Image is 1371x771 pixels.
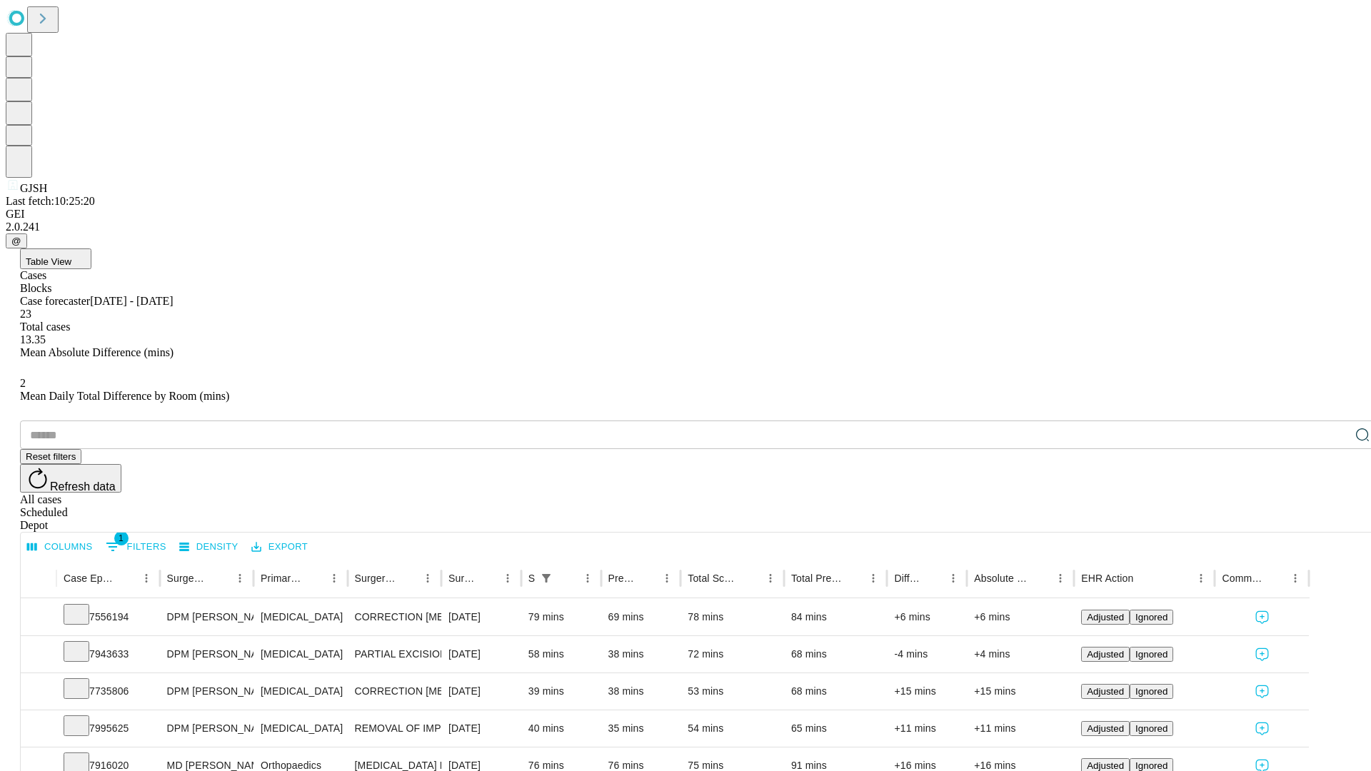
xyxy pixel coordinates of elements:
[28,680,49,705] button: Expand
[324,568,344,588] button: Menu
[894,710,960,747] div: +11 mins
[657,568,677,588] button: Menu
[1081,721,1130,736] button: Adjusted
[1130,684,1173,699] button: Ignored
[1285,568,1305,588] button: Menu
[974,636,1067,672] div: +4 mins
[760,568,780,588] button: Menu
[740,568,760,588] button: Sort
[1030,568,1050,588] button: Sort
[608,599,674,635] div: 69 mins
[536,568,556,588] div: 1 active filter
[498,568,518,588] button: Menu
[6,208,1365,221] div: GEI
[355,710,434,747] div: REMOVAL OF IMPLANT DEEP
[1081,573,1133,584] div: EHR Action
[28,642,49,667] button: Expand
[1087,686,1124,697] span: Adjusted
[974,673,1067,710] div: +15 mins
[20,390,229,402] span: Mean Daily Total Difference by Room (mins)
[578,568,598,588] button: Menu
[167,573,209,584] div: Surgeon Name
[894,573,922,584] div: Difference
[167,673,246,710] div: DPM [PERSON_NAME] [PERSON_NAME]
[943,568,963,588] button: Menu
[974,599,1067,635] div: +6 mins
[64,710,153,747] div: 7995625
[28,605,49,630] button: Expand
[448,710,514,747] div: [DATE]
[528,673,594,710] div: 39 mins
[248,536,311,558] button: Export
[1050,568,1070,588] button: Menu
[791,599,880,635] div: 84 mins
[791,573,843,584] div: Total Predicted Duration
[558,568,578,588] button: Sort
[20,182,47,194] span: GJSH
[26,451,76,462] span: Reset filters
[536,568,556,588] button: Show filters
[528,599,594,635] div: 79 mins
[608,710,674,747] div: 35 mins
[398,568,418,588] button: Sort
[894,599,960,635] div: +6 mins
[210,568,230,588] button: Sort
[230,568,250,588] button: Menu
[20,308,31,320] span: 23
[64,599,153,635] div: 7556194
[20,449,81,464] button: Reset filters
[261,573,302,584] div: Primary Service
[26,256,71,267] span: Table View
[261,710,340,747] div: [MEDICAL_DATA]
[1135,612,1167,623] span: Ignored
[20,248,91,269] button: Table View
[974,710,1067,747] div: +11 mins
[688,710,777,747] div: 54 mins
[261,599,340,635] div: [MEDICAL_DATA]
[20,346,174,358] span: Mean Absolute Difference (mins)
[1087,612,1124,623] span: Adjusted
[528,710,594,747] div: 40 mins
[843,568,863,588] button: Sort
[20,377,26,389] span: 2
[448,599,514,635] div: [DATE]
[1081,647,1130,662] button: Adjusted
[1135,649,1167,660] span: Ignored
[167,710,246,747] div: DPM [PERSON_NAME] [PERSON_NAME]
[1135,568,1155,588] button: Sort
[448,573,476,584] div: Surgery Date
[11,236,21,246] span: @
[894,636,960,672] div: -4 mins
[1135,760,1167,771] span: Ignored
[637,568,657,588] button: Sort
[1130,610,1173,625] button: Ignored
[1191,568,1211,588] button: Menu
[688,599,777,635] div: 78 mins
[448,673,514,710] div: [DATE]
[50,480,116,493] span: Refresh data
[528,573,535,584] div: Scheduled In Room Duration
[355,599,434,635] div: CORRECTION [MEDICAL_DATA], DOUBLE [MEDICAL_DATA]
[261,636,340,672] div: [MEDICAL_DATA]
[20,295,90,307] span: Case forecaster
[1135,686,1167,697] span: Ignored
[688,636,777,672] div: 72 mins
[116,568,136,588] button: Sort
[6,195,95,207] span: Last fetch: 10:25:20
[64,673,153,710] div: 7735806
[6,221,1365,233] div: 2.0.241
[176,536,242,558] button: Density
[1087,723,1124,734] span: Adjusted
[355,636,434,672] div: PARTIAL EXCISION PHALANX OF TOE
[24,536,96,558] button: Select columns
[791,673,880,710] div: 68 mins
[478,568,498,588] button: Sort
[1265,568,1285,588] button: Sort
[791,710,880,747] div: 65 mins
[418,568,438,588] button: Menu
[20,464,121,493] button: Refresh data
[167,636,246,672] div: DPM [PERSON_NAME] [PERSON_NAME]
[688,573,739,584] div: Total Scheduled Duration
[304,568,324,588] button: Sort
[355,673,434,710] div: CORRECTION [MEDICAL_DATA]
